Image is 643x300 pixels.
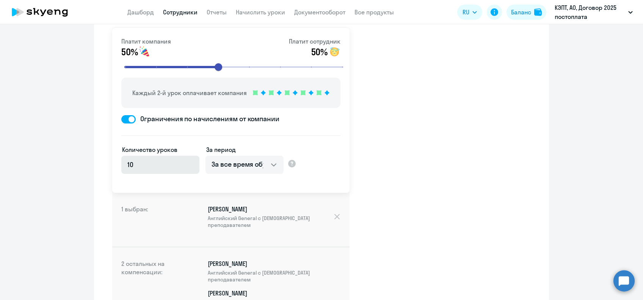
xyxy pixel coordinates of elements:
p: Платит сотрудник [289,37,340,46]
p: Каждый 2-й урок оплачивает компания [132,88,247,97]
span: RU [463,8,469,17]
a: Отчеты [207,8,227,16]
span: 50% [121,46,138,58]
img: smile [138,46,151,58]
a: Дашборд [127,8,154,16]
p: КЭПТ, АО, Договор 2025 постоплата [555,3,625,21]
p: Платит компания [121,37,171,46]
span: Английский General с [DEMOGRAPHIC_DATA] преподавателем [208,269,340,283]
button: Балансbalance [507,5,546,20]
label: Количество уроков [122,145,177,154]
span: 50% [311,46,328,58]
label: За период [206,145,236,154]
a: Начислить уроки [236,8,285,16]
span: Ограничения по начислениям от компании [136,114,279,124]
a: Сотрудники [163,8,198,16]
button: КЭПТ, АО, Договор 2025 постоплата [551,3,637,21]
p: [PERSON_NAME] [208,259,340,283]
h4: 1 выбран: [121,205,182,234]
div: Баланс [511,8,531,17]
p: [PERSON_NAME] [208,205,333,228]
button: RU [457,5,482,20]
a: Все продукты [354,8,394,16]
img: balance [534,8,542,16]
a: Документооборот [294,8,345,16]
img: smile [328,46,340,58]
span: Английский General с [DEMOGRAPHIC_DATA] преподавателем [208,215,333,228]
